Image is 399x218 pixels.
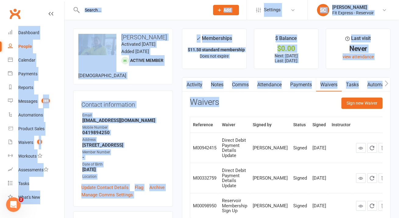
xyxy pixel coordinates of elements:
[18,181,29,186] div: Tasks
[37,139,42,145] span: 1
[200,54,229,59] span: Does not expire
[293,145,307,151] div: Signed
[329,117,353,133] th: Instructor
[18,140,33,145] div: Waivers
[18,58,35,63] div: Calendar
[82,149,165,155] div: Member Number
[222,138,247,158] div: Direct Debit Payment Details Update
[190,117,219,133] th: Reference
[342,78,363,92] a: Tasks
[82,137,165,143] div: Address
[6,197,21,212] iframe: Intercom live chat
[8,191,64,204] a: What's New
[8,67,64,81] a: Payments
[82,167,165,172] strong: [DATE]
[213,5,239,15] button: Add
[182,78,207,92] a: Activity
[343,54,374,59] a: view attendance
[207,78,228,92] a: Notes
[293,176,307,181] div: Signed
[332,45,385,52] div: Never
[332,10,374,16] div: Fit Express - Reservoir
[18,113,43,117] div: Automations
[260,53,313,63] p: Next: [DATE] Last: [DATE]
[18,71,37,76] div: Payments
[135,184,143,191] a: Flag
[193,203,216,209] div: M00098950
[81,191,133,198] a: Manage Comms Settings
[253,145,288,151] div: [PERSON_NAME]
[82,142,165,148] strong: [STREET_ADDRESS]
[316,78,342,92] a: Waivers
[82,113,165,118] div: Email
[8,95,64,108] a: Messages 285
[312,145,326,151] div: [DATE]
[19,197,23,202] span: 2
[18,167,48,172] div: Assessments
[8,136,64,149] a: Waivers 1
[82,162,165,167] div: Date of Birth
[8,81,64,95] a: Reports
[253,78,286,92] a: Attendance
[82,130,165,135] strong: 0419894250
[78,73,126,78] span: [DEMOGRAPHIC_DATA]
[121,41,155,47] time: Activated [DATE]
[82,125,165,130] div: Mobile Number
[312,203,326,209] div: [DATE]
[341,98,383,109] button: Sign new Waiver
[8,108,64,122] a: Automations
[193,145,216,151] div: M00942415
[81,184,129,191] a: Update Contact Details
[8,163,64,177] a: Assessments
[81,99,165,108] h3: Contact information
[80,6,205,14] input: Search...
[197,34,232,46] div: Memberships
[78,34,116,55] img: image1559641863.png
[317,4,329,16] div: SC
[78,34,168,41] h3: [PERSON_NAME]
[276,34,297,45] div: $ Balance
[82,118,165,123] strong: [EMAIL_ADDRESS][DOMAIN_NAME]
[310,117,329,133] th: Signed
[149,184,165,191] a: Archive
[219,117,250,133] th: Waiver
[345,34,371,45] div: Last visit
[290,117,310,133] th: Status
[82,174,165,180] div: Location
[222,198,247,213] div: Reservoir Membership Sign Up
[41,98,50,103] span: 285
[130,58,163,63] span: Active member
[18,99,37,104] div: Messages
[190,98,219,107] h3: Waivers
[286,78,316,92] a: Payments
[8,149,64,163] a: Workouts
[8,26,64,40] a: Dashboard
[18,30,39,35] div: Dashboard
[18,195,40,200] div: What's New
[222,168,247,188] div: Direct Debit Payment Details Update
[8,40,64,53] a: People
[8,122,64,136] a: Product Sales
[253,176,288,181] div: [PERSON_NAME]
[18,44,32,49] div: People
[250,117,290,133] th: Signed by
[332,5,374,10] div: [PERSON_NAME]
[260,45,313,52] div: $0.00
[8,177,64,191] a: Tasks
[253,203,288,209] div: [PERSON_NAME]
[82,155,165,160] strong: -
[193,176,216,181] div: M00332759
[121,49,149,54] time: Added [DATE]
[197,36,201,41] i: ✓
[8,53,64,67] a: Calendar
[7,6,23,21] a: Clubworx
[264,3,281,17] span: Settings
[188,47,245,52] strong: $11.50 standard membership
[293,203,307,209] div: Signed
[18,85,33,90] div: Reports
[228,78,253,92] a: Comms
[18,126,45,131] div: Product Sales
[312,176,326,181] div: [DATE]
[18,154,37,159] div: Workouts
[224,8,231,13] span: Add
